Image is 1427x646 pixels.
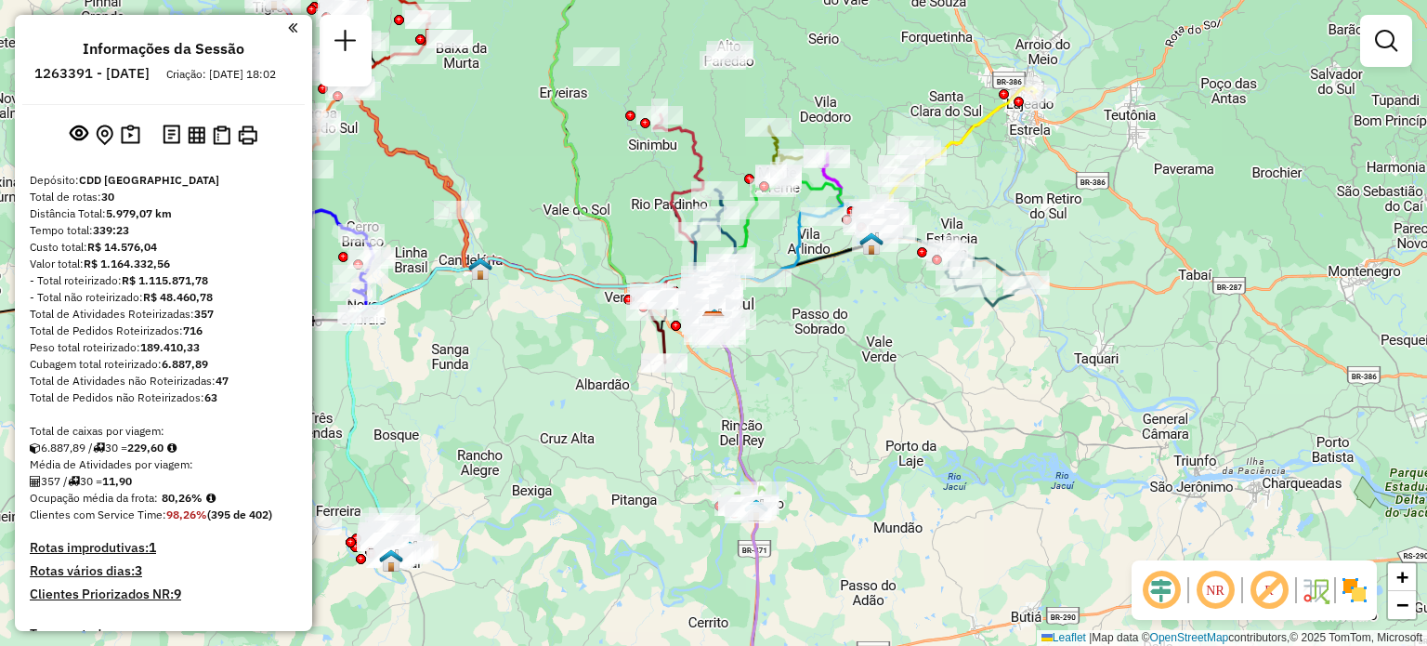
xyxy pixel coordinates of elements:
img: Exibir/Ocultar setores [1340,575,1369,605]
strong: R$ 14.576,04 [87,240,157,254]
span: Exibir rótulo [1247,568,1291,613]
i: Total de rotas [68,476,80,487]
strong: 5.979,07 km [106,206,172,220]
h4: Informações da Sessão [83,40,244,58]
div: Total de Pedidos Roteirizados: [30,323,297,339]
span: Ocultar NR [1193,568,1237,613]
div: Atividade não roteirizada - OSEIAS RAMaO [327,1,373,20]
button: Logs desbloquear sessão [159,121,184,150]
span: Ocultar deslocamento [1139,568,1184,613]
a: Zoom in [1388,563,1416,591]
strong: 716 [183,323,203,337]
div: Média de Atividades por viagem: [30,456,297,473]
i: Total de rotas [93,442,105,454]
img: Rio Pardo [744,498,768,522]
a: Nova sessão e pesquisa [327,22,364,64]
div: Depósito: [30,172,297,189]
strong: 80,26% [162,491,203,505]
a: Exibir filtros [1368,22,1405,59]
i: Cubagem total roteirizado [30,442,41,454]
div: Distância Total: [30,205,297,222]
div: 357 / 30 = [30,473,297,490]
span: | [1089,631,1092,644]
div: Atividade não roteirizada - MERCEARIA E PARADOURO PASSA SETE LTDA. [434,201,480,219]
div: Atividade não roteirizada - MARCO ANTONIO H. FRE [295,517,342,535]
div: Valor total: [30,256,297,272]
strong: R$ 1.164.332,56 [84,257,170,270]
div: - Total roteirizado: [30,272,297,289]
img: Santa Cruz FAD [702,308,727,332]
strong: 98,26% [166,508,207,521]
a: OpenStreetMap [1150,631,1229,644]
div: Atividade não roteirizada - COMERC PAREDAO [707,41,753,59]
img: Fluxo de ruas [1301,575,1330,605]
div: Atividade não roteirizada - 48.949.516 ELENA GOETZE [573,47,620,66]
strong: 189.410,33 [140,340,200,354]
i: Meta Caixas/viagem: 227,95 Diferença: 1,65 [167,442,177,454]
strong: 63 [204,390,217,404]
div: Total de rotas: [30,189,297,205]
div: Atividade não roteirizada - COMERCIAL CANCHA [700,51,746,70]
img: Venâncio Aires [859,231,884,256]
div: Atividade não roteirizada - MERCADO LOPES [426,30,473,48]
em: Média calculada utilizando a maior ocupação (%Peso ou %Cubagem) de cada rota da sessão. Rotas cro... [206,493,216,504]
div: Custo total: [30,239,297,256]
div: Atividade não roteirizada - MERCADO WILLE [357,533,403,551]
h4: Clientes Priorizados NR: [30,587,297,602]
div: 6.887,89 / 30 = [30,440,297,456]
img: FAD Santa Cruz do Sul- Cachoeira [398,540,422,564]
strong: CDD [GEOGRAPHIC_DATA] [79,173,219,187]
div: Total de caixas por viagem: [30,423,297,440]
div: Tempo total: [30,222,297,239]
div: Atividade não roteirizada - MERCADO RIVEIRA [369,523,415,542]
img: Candelária [468,257,492,281]
h4: Rotas improdutivas: [30,540,297,556]
span: + [1396,565,1408,588]
strong: 1 [149,539,156,556]
div: Atividade não roteirizada - CLAUDIO LORECI PEREI [369,521,415,539]
strong: R$ 48.460,78 [143,290,213,304]
img: Cachoeira do Sul [379,548,403,573]
h4: Transportadoras [30,626,297,642]
button: Exibir sessão original [66,120,92,150]
span: Ocupação média da frota: [30,491,158,505]
div: Cubagem total roteirizado: [30,356,297,373]
strong: 30 [101,190,114,204]
div: Peso total roteirizado: [30,339,297,356]
img: CDD Santa Cruz do Sul [701,310,726,335]
strong: 6.887,89 [162,357,208,371]
div: Total de Atividades não Roteirizadas: [30,373,297,389]
span: Clientes com Service Time: [30,508,166,521]
div: Atividade não roteirizada - EDACIR M. GRASEL e C [706,45,753,63]
button: Painel de Sugestão [117,121,144,150]
h4: Rotas vários dias: [30,563,297,579]
button: Visualizar Romaneio [209,122,234,149]
strong: 3 [135,562,142,579]
span: − [1396,593,1408,616]
a: Clique aqui para minimizar o painel [288,17,297,38]
div: Map data © contributors,© 2025 TomTom, Microsoft [1037,630,1427,646]
strong: 11,90 [102,474,132,488]
div: Criação: [DATE] 18:02 [159,66,283,83]
button: Centralizar mapa no depósito ou ponto de apoio [92,121,117,150]
strong: 357 [194,307,214,321]
strong: 9 [174,586,181,602]
a: Zoom out [1388,591,1416,619]
div: Atividade não roteirizada - RADISKE COMERCIO DE [369,508,415,526]
div: - Total não roteirizado: [30,289,297,306]
h6: 1263391 - [DATE] [34,65,150,82]
div: Atividade não roteirizada - BAR E ARMAZEM DO NEN [390,46,437,64]
button: Visualizar relatório de Roteirização [184,122,209,147]
strong: (395 de 402) [207,508,272,521]
i: Total de Atividades [30,476,41,487]
strong: 47 [216,374,229,388]
div: Total de Atividades Roteirizadas: [30,306,297,323]
strong: 339:23 [93,223,129,237]
button: Imprimir Rotas [234,122,261,149]
div: Total de Pedidos não Roteirizados: [30,389,297,406]
strong: R$ 1.115.871,78 [122,273,208,287]
a: Leaflet [1041,631,1086,644]
strong: 229,60 [127,441,164,455]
